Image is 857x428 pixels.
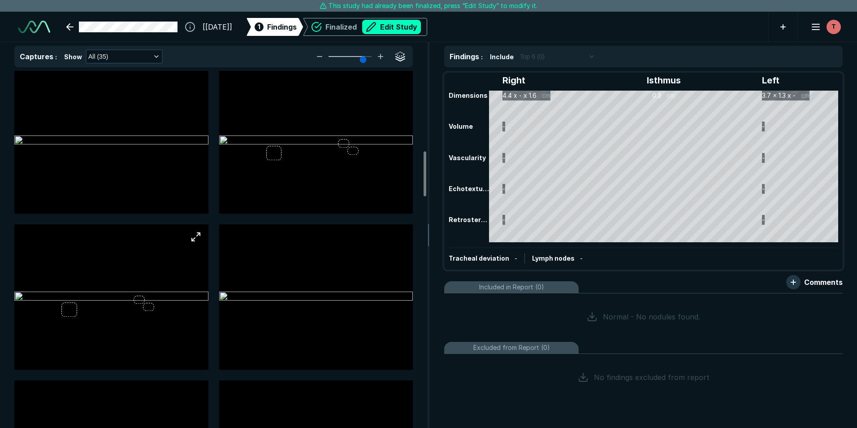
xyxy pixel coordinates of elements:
span: Captures [20,52,53,61]
li: Excluded from Report (0)No findings excluded from report [444,342,843,397]
span: Excluded from Report (0) [473,343,550,353]
span: : [481,53,483,61]
span: This study had already been finalized, press “Edit Study” to modify it. [329,1,537,11]
span: - [580,254,583,262]
img: bd6d2c86-9c82-4086-9183-76fc49381fd5 [14,135,208,146]
span: Include [490,52,514,61]
img: 1d7482f3-e9a3-4193-abd2-15f714823a27 [219,292,413,302]
button: Edit Study [362,20,421,34]
span: : [55,53,57,61]
span: All (35) [88,52,108,61]
button: avatar-name [805,18,843,36]
span: Show [64,52,82,61]
span: Comments [804,277,843,288]
span: [[DATE]] [203,22,232,32]
img: 59f44085-f9fa-4dad-af79-162f454d5df3 [219,135,413,146]
span: T [832,22,836,31]
span: Normal - No nodules found. [603,311,700,322]
div: Finalized [325,20,421,34]
img: See-Mode Logo [18,21,50,33]
div: 1Findings [247,18,303,36]
span: No findings excluded from report [594,372,710,383]
span: Findings [267,22,297,32]
span: 1 [258,22,260,31]
img: e4544443-ca35-464a-b895-4aa7b6ed45d2 [14,292,208,302]
a: See-Mode Logo [14,17,54,37]
span: Included in Report (0) [479,282,544,292]
span: Lymph nodes [532,254,575,262]
div: FinalizedEdit Study [303,18,427,36]
span: - [515,254,517,262]
span: Top 6 (0) [520,52,545,61]
span: Tracheal deviation [449,254,509,262]
span: Findings [450,52,479,61]
div: avatar-name [827,20,841,34]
